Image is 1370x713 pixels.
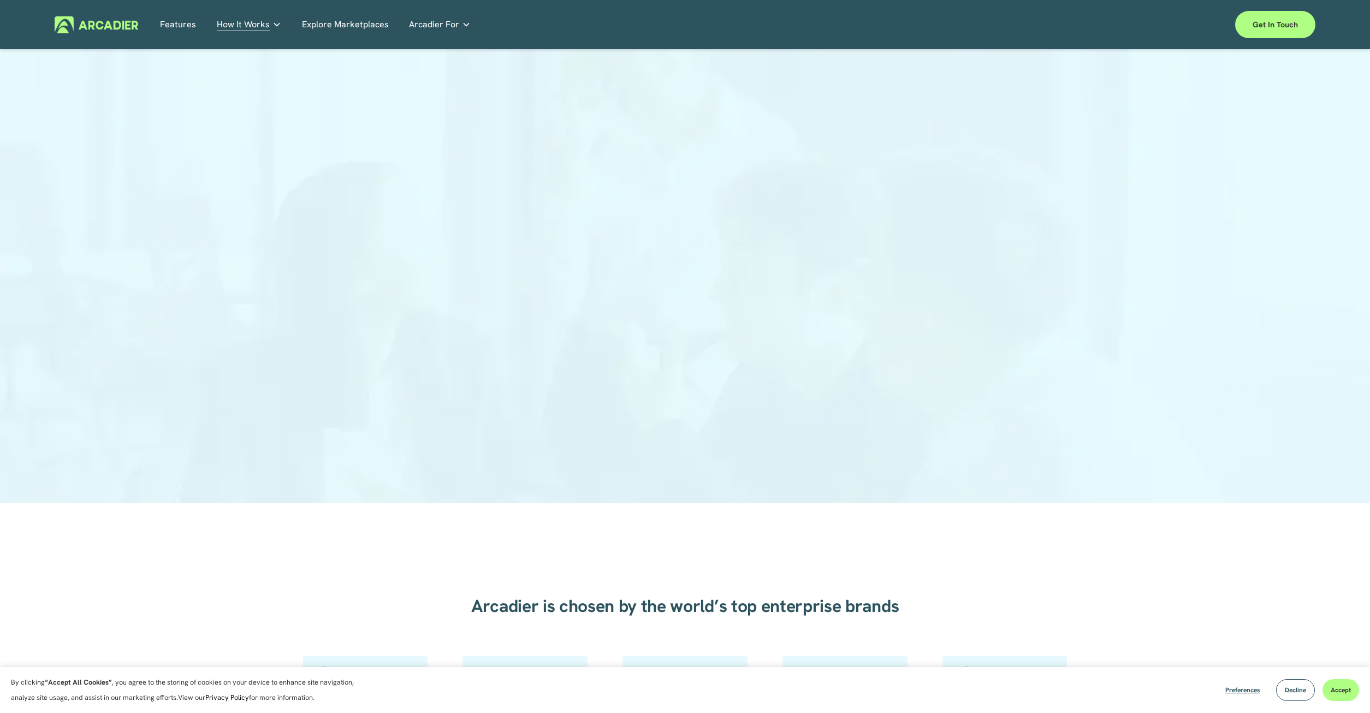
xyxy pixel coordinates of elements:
strong: Arcadier is chosen by the world’s top enterprise brands [471,595,899,617]
button: Decline [1276,679,1315,701]
p: By clicking , you agree to the storing of cookies on your device to enhance site navigation, anal... [11,675,366,705]
strong: 5,700+ [811,666,850,681]
p: 🌍 [317,666,414,681]
span: Decline [1285,686,1306,694]
strong: 99.9% [492,666,525,681]
p: ⚡ [477,666,574,681]
span: Preferences [1225,686,1260,694]
p: 🔗 [956,666,1053,681]
strong: “Accept All Cookies” [45,678,112,687]
span: 👥 [796,666,850,681]
p: 🤝 [636,666,733,681]
a: Features [160,16,196,33]
span: Accept [1331,686,1351,694]
strong: 30+ [651,666,673,681]
a: Get in touch [1235,11,1315,38]
button: Accept [1322,679,1359,701]
a: Privacy Policy [205,693,249,702]
a: folder dropdown [409,16,471,33]
span: How It Works [217,17,270,32]
a: folder dropdown [217,16,281,33]
img: Arcadier [55,16,138,33]
a: Explore Marketplaces [302,16,389,33]
strong: 260+ [332,666,360,681]
strong: 150+ [971,666,1000,681]
button: Preferences [1217,679,1268,701]
span: Arcadier For [409,17,459,32]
